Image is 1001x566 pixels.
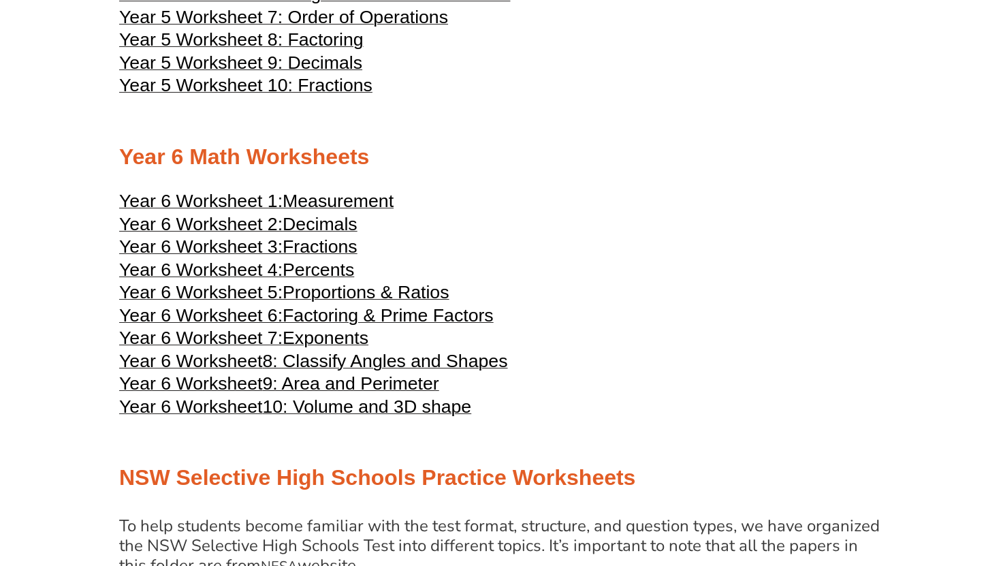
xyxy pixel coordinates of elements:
span: Year 6 Worksheet 4: [119,260,283,280]
span: Year 5 Worksheet 7: Order of Operations [119,7,448,27]
span: Year 5 Worksheet 8: Factoring [119,29,364,50]
span: 10: Volume and 3D shape [262,396,471,417]
span: Exponents [283,328,368,348]
a: Year 6 Worksheet 5:Proportions & Ratios [119,288,449,302]
span: Decimals [283,214,357,234]
span: Fractions [283,236,357,257]
span: Year 6 Worksheet 6: [119,305,283,326]
a: Year 5 Worksheet 9: Decimals [119,59,362,72]
span: Measurement [283,191,394,211]
a: Year 6 Worksheet 2:Decimals [119,220,357,234]
h2: NSW Selective High Schools Practice Worksheets [119,464,882,492]
span: Year 6 Worksheet 3: [119,236,283,257]
span: Year 5 Worksheet 9: Decimals [119,52,362,73]
a: Year 6 Worksheet 1:Measurement [119,197,394,210]
a: Year 5 Worksheet 10: Fractions [119,81,372,95]
span: 8: Classify Angles and Shapes [262,351,507,371]
span: Year 6 Worksheet [119,396,262,417]
span: Year 6 Worksheet 7: [119,328,283,348]
span: Year 5 Worksheet 10: Fractions [119,75,372,95]
span: Year 6 Worksheet [119,373,262,394]
span: Year 6 Worksheet [119,351,262,371]
h2: Year 6 Math Worksheets [119,143,882,172]
span: Year 6 Worksheet 1: [119,191,283,211]
a: Year 6 Worksheet 7:Exponents [119,334,368,347]
a: Year 6 Worksheet10: Volume and 3D shape [119,403,471,416]
a: Year 6 Worksheet 3:Fractions [119,242,357,256]
a: Year 6 Worksheet9: Area and Perimeter [119,379,439,393]
span: Year 6 Worksheet 2: [119,214,283,234]
span: Year 6 Worksheet 5: [119,282,283,302]
iframe: Chat Widget [767,412,1001,566]
a: Year 5 Worksheet 7: Order of Operations [119,13,448,27]
span: Proportions & Ratios [283,282,449,302]
a: Year 5 Worksheet 8: Factoring [119,35,364,49]
span: Percents [283,260,354,280]
span: 9: Area and Perimeter [262,373,439,394]
a: Year 6 Worksheet8: Classify Angles and Shapes [119,357,508,371]
a: Year 6 Worksheet 4:Percents [119,266,354,279]
a: Year 6 Worksheet 6:Factoring & Prime Factors [119,311,494,325]
span: Factoring & Prime Factors [283,305,494,326]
